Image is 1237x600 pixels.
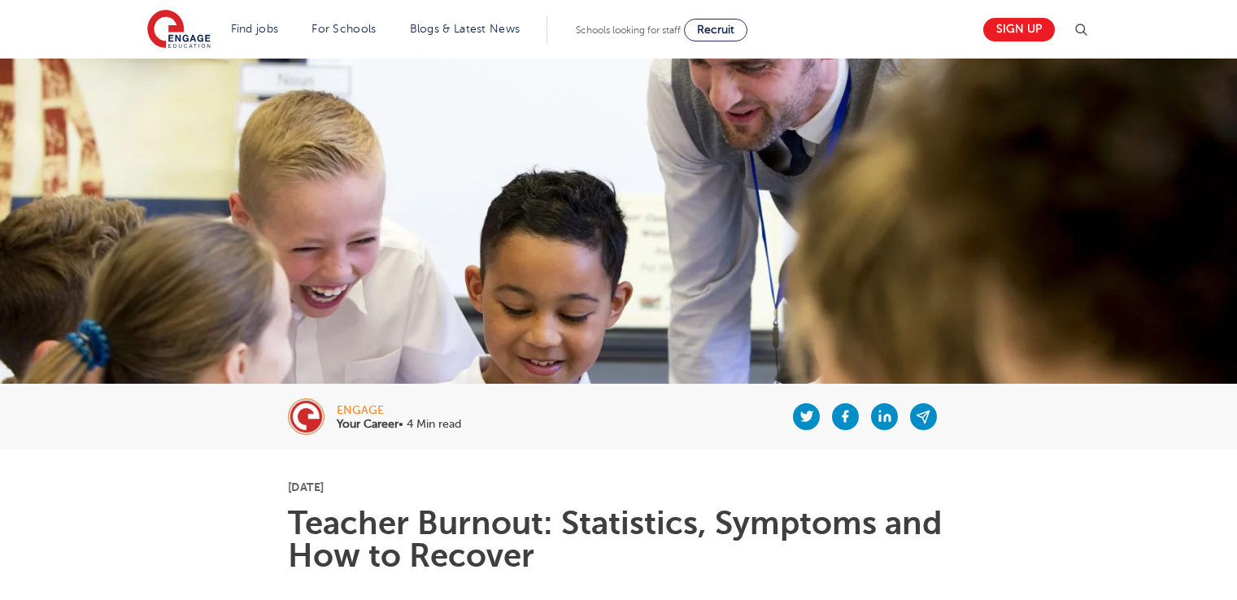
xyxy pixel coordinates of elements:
a: Find jobs [231,23,279,35]
a: Sign up [983,18,1055,41]
span: Recruit [697,24,734,36]
p: [DATE] [288,481,949,493]
a: Blogs & Latest News [410,23,520,35]
h1: Teacher Burnout: Statistics, Symptoms and How to Recover [288,507,949,572]
span: Schools looking for staff [576,24,681,36]
div: engage [337,405,461,416]
a: For Schools [311,23,376,35]
p: • 4 Min read [337,419,461,430]
b: Your Career [337,418,399,430]
a: Recruit [684,19,747,41]
img: Engage Education [147,10,211,50]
